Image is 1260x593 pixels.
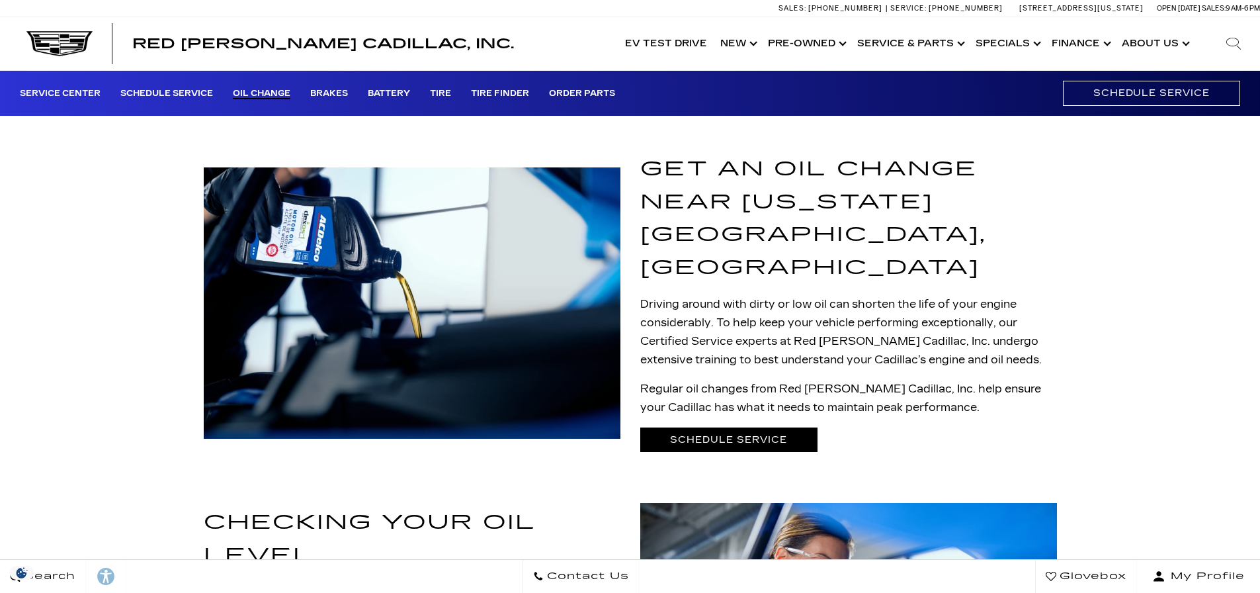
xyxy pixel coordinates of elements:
[886,5,1006,12] a: Service: [PHONE_NUMBER]
[640,153,1057,285] h1: GET AN OIL CHANGE NEAR [US_STATE][GEOGRAPHIC_DATA], [GEOGRAPHIC_DATA]
[1202,4,1226,13] span: Sales:
[890,4,927,13] span: Service:
[1115,17,1194,70] a: About Us
[471,89,529,99] a: Tire Finder
[929,4,1003,13] span: [PHONE_NUMBER]
[640,428,818,452] a: Schedule Service
[1157,4,1200,13] span: Open [DATE]
[1035,560,1137,593] a: Glovebox
[132,37,514,50] a: Red [PERSON_NAME] Cadillac, Inc.
[618,17,714,70] a: EV Test Drive
[1165,567,1245,586] span: My Profile
[1063,81,1240,105] a: Schedule Service
[714,17,761,70] a: New
[851,17,969,70] a: Service & Parts
[1137,560,1260,593] button: Open user profile menu
[26,31,93,56] img: Cadillac Dark Logo with Cadillac White Text
[204,506,620,572] h2: CHECKING YOUR OIL LEVEL
[132,36,514,52] span: Red [PERSON_NAME] Cadillac, Inc.
[1019,4,1144,13] a: [STREET_ADDRESS][US_STATE]
[640,380,1057,417] p: Regular oil changes from Red [PERSON_NAME] Cadillac, Inc. help ensure your Cadillac has what it n...
[7,566,37,580] img: Opt-Out Icon
[969,17,1045,70] a: Specials
[1045,17,1115,70] a: Finance
[7,566,37,580] section: Click to Open Cookie Consent Modal
[640,295,1057,369] p: Driving around with dirty or low oil can shorten the life of your engine considerably. To help ke...
[120,89,213,99] a: Schedule Service
[1056,567,1126,586] span: Glovebox
[430,89,451,99] a: Tire
[544,567,629,586] span: Contact Us
[21,567,75,586] span: Search
[549,89,615,99] a: Order Parts
[1226,4,1260,13] span: 9 AM-6 PM
[523,560,640,593] a: Contact Us
[204,167,620,438] img: A service technician doing an oil change
[233,89,290,99] a: Oil Change
[310,89,348,99] a: Brakes
[368,89,410,99] a: Battery
[761,17,851,70] a: Pre-Owned
[808,4,882,13] span: [PHONE_NUMBER]
[778,5,886,12] a: Sales: [PHONE_NUMBER]
[778,4,806,13] span: Sales:
[20,89,101,99] a: Service Center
